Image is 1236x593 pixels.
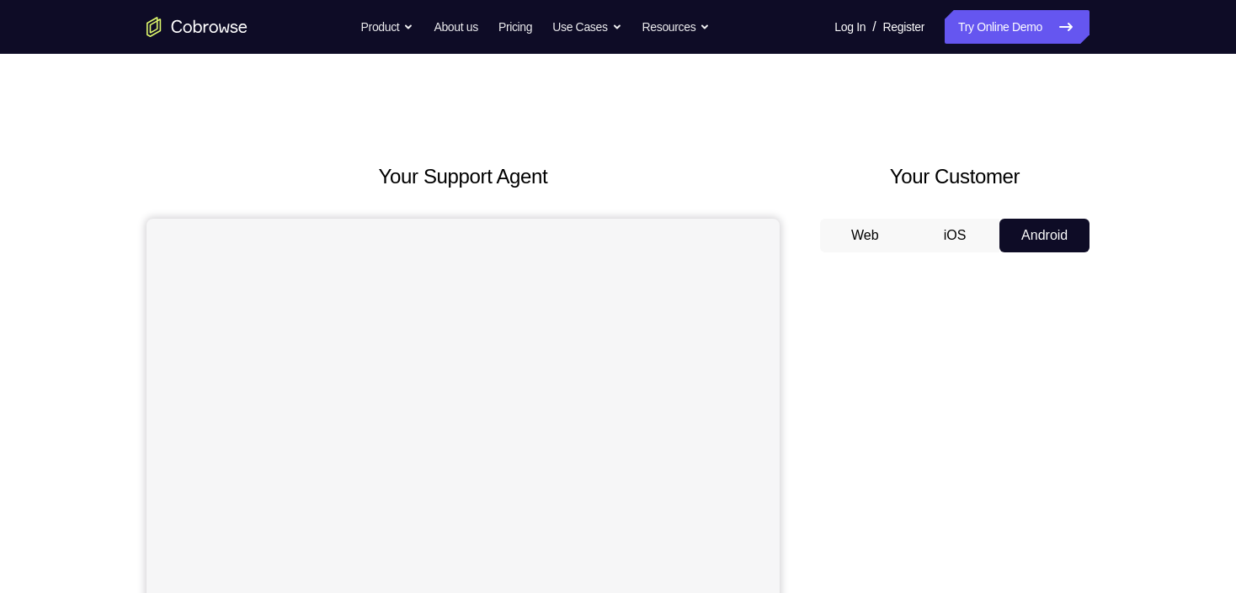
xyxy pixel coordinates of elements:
h2: Your Support Agent [147,161,780,192]
a: About us [434,10,477,44]
button: Web [820,219,910,252]
button: Resources [642,10,711,44]
a: Try Online Demo [945,10,1089,44]
h2: Your Customer [820,161,1089,192]
a: Pricing [498,10,532,44]
button: Product [361,10,414,44]
button: Android [999,219,1089,252]
a: Log In [834,10,866,44]
a: Go to the home page [147,17,248,37]
span: / [872,17,876,37]
a: Register [883,10,924,44]
button: Use Cases [552,10,621,44]
button: iOS [910,219,1000,252]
